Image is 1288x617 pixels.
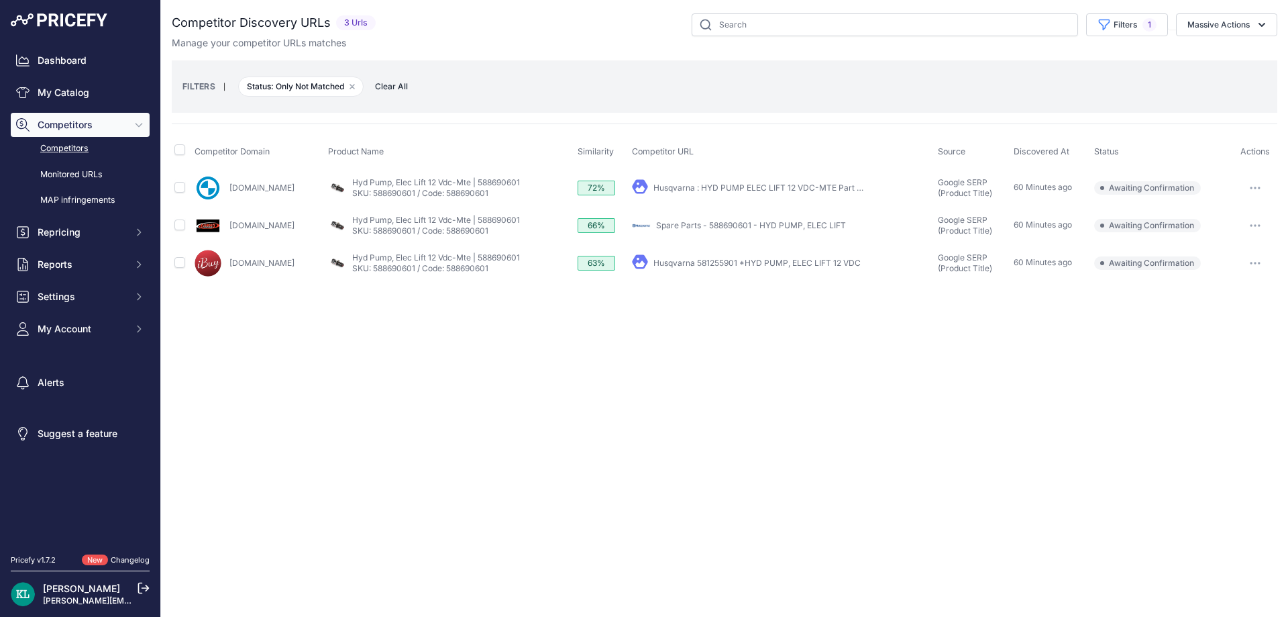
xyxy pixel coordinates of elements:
span: Google SERP (Product Title) [938,252,992,273]
div: 72% [578,181,615,195]
a: Hyd Pump, Elec Lift 12 Vdc-Mte | 588690601 [352,177,520,187]
span: Discovered At [1014,146,1069,156]
a: Dashboard [11,48,150,73]
span: Product Name [328,146,384,156]
nav: Sidebar [11,48,150,538]
a: [DOMAIN_NAME] [229,183,294,193]
a: [PERSON_NAME][EMAIL_ADDRESS][DOMAIN_NAME] [43,596,250,606]
button: Settings [11,285,150,309]
span: 1 [1142,18,1157,32]
button: Clear All [368,80,415,93]
div: 66% [578,218,615,233]
a: Changelog [111,555,150,565]
a: Spare Parts - 588690601 - HYD PUMP, ELEC LIFT [656,220,846,230]
span: Competitors [38,118,125,132]
a: Husqvarna 581255901 *HYD PUMP, ELEC LIFT 12 VDC [653,258,861,268]
a: SKU: 588690601 / Code: 588690601 [352,226,488,236]
img: Pricefy Logo [11,13,107,27]
a: [DOMAIN_NAME] [229,258,294,268]
a: Hyd Pump, Elec Lift 12 Vdc-Mte | 588690601 [352,215,520,225]
span: 60 Minutes ago [1014,257,1072,267]
span: My Account [38,322,125,336]
a: MAP infringements [11,189,150,212]
span: Competitor URL [632,146,694,156]
span: Actions [1240,146,1270,156]
a: [PERSON_NAME] [43,583,120,594]
span: Settings [38,290,125,303]
span: 3 Urls [336,15,376,31]
a: Monitored URLs [11,163,150,187]
button: Massive Actions [1176,13,1277,36]
a: My Catalog [11,81,150,105]
a: SKU: 588690601 / Code: 588690601 [352,188,488,198]
a: Competitors [11,137,150,160]
small: FILTERS [182,81,215,91]
span: Status [1094,146,1119,156]
a: Husqvarna : HYD PUMP ELEC LIFT 12 VDC-MTE Part No. 588690601 [653,183,914,193]
span: 60 Minutes ago [1014,220,1072,230]
a: [DOMAIN_NAME] [229,220,294,230]
a: Hyd Pump, Elec Lift 12 Vdc-Mte | 588690601 [352,252,520,263]
h2: Competitor Discovery URLs [172,13,331,32]
button: Repricing [11,220,150,244]
p: Manage your competitor URLs matches [172,36,346,50]
span: Awaiting Confirmation [1094,256,1201,270]
span: Source [938,146,965,156]
input: Search [692,13,1078,36]
a: Suggest a feature [11,422,150,446]
button: Filters1 [1086,13,1168,36]
button: My Account [11,317,150,341]
span: 60 Minutes ago [1014,182,1072,192]
a: SKU: 588690601 / Code: 588690601 [352,263,488,273]
span: Google SERP (Product Title) [938,177,992,198]
div: Pricefy v1.7.2 [11,555,56,566]
span: Awaiting Confirmation [1094,181,1201,195]
small: | [215,83,233,91]
span: New [82,555,108,566]
span: Similarity [578,146,614,156]
span: Status: Only Not Matched [238,77,364,97]
button: Reports [11,252,150,277]
button: Competitors [11,113,150,137]
div: 63% [578,256,615,271]
span: Awaiting Confirmation [1094,219,1201,232]
span: Repricing [38,226,125,239]
span: Reports [38,258,125,271]
span: Google SERP (Product Title) [938,215,992,236]
span: Competitor Domain [195,146,270,156]
a: Alerts [11,371,150,395]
